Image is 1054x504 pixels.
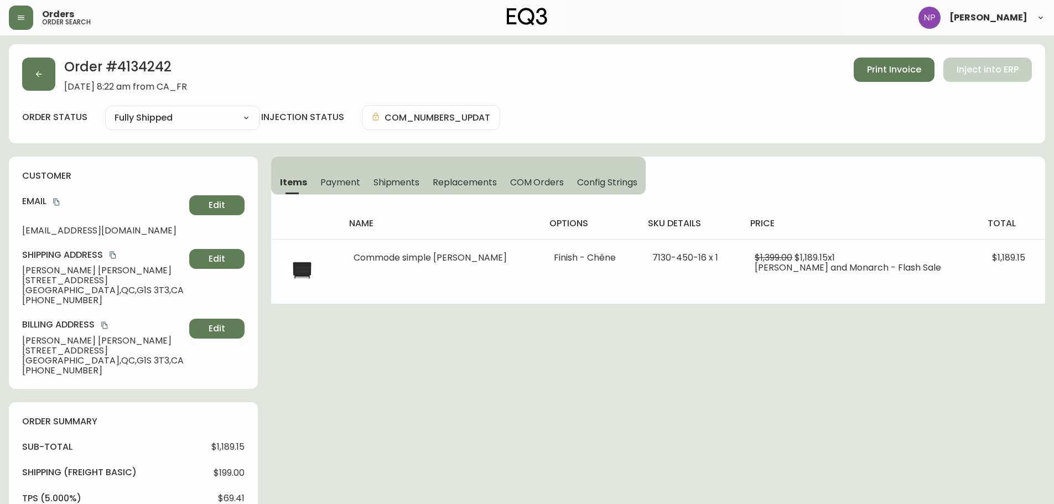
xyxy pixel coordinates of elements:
span: Items [280,176,307,188]
span: [PERSON_NAME] and Monarch - Flash Sale [755,261,941,274]
h4: total [988,217,1036,230]
span: $1,189.15 [992,251,1025,264]
h4: name [349,217,532,230]
span: [PERSON_NAME] [PERSON_NAME] [22,336,185,346]
span: COM Orders [510,176,564,188]
h4: Billing Address [22,319,185,331]
span: [PHONE_NUMBER] [22,366,185,376]
button: copy [51,196,62,207]
button: Print Invoice [854,58,934,82]
span: [GEOGRAPHIC_DATA] , QC , G1S 3T3 , CA [22,356,185,366]
h4: sub-total [22,441,72,453]
span: Payment [320,176,360,188]
span: Commode simple [PERSON_NAME] [354,251,507,264]
span: Edit [209,323,225,335]
button: Edit [189,249,245,269]
h4: price [750,217,969,230]
h4: Shipping Address [22,249,185,261]
h4: customer [22,170,245,182]
img: logo [507,8,548,25]
span: Replacements [433,176,496,188]
span: $1,189.15 [211,442,245,452]
span: $199.00 [214,468,245,478]
span: [PERSON_NAME] [PERSON_NAME] [22,266,185,276]
h4: options [549,217,630,230]
span: Orders [42,10,74,19]
img: 50f1e64a3f95c89b5c5247455825f96f [918,7,941,29]
button: Edit [189,319,245,339]
span: $1,189.15 x 1 [795,251,835,264]
button: Edit [189,195,245,215]
h4: injection status [261,111,344,123]
span: $1,399.00 [755,251,792,264]
li: Finish - Chêne [554,253,626,263]
h5: order search [42,19,91,25]
h4: sku details [648,217,733,230]
span: Shipments [373,176,420,188]
span: Config Strings [577,176,637,188]
span: [STREET_ADDRESS] [22,346,185,356]
span: [PHONE_NUMBER] [22,295,185,305]
button: copy [99,320,110,331]
span: $69.41 [218,493,245,503]
h4: Email [22,195,185,207]
label: order status [22,111,87,123]
span: Print Invoice [867,64,921,76]
img: 7130-450-MC-400-1-cljh36mei02en0114m8w16qmn.jpg [284,253,320,288]
span: [PERSON_NAME] [949,13,1027,22]
span: [GEOGRAPHIC_DATA] , QC , G1S 3T3 , CA [22,285,185,295]
h4: Shipping ( Freight Basic ) [22,466,137,479]
span: [STREET_ADDRESS] [22,276,185,285]
span: Edit [209,199,225,211]
span: Edit [209,253,225,265]
span: [EMAIL_ADDRESS][DOMAIN_NAME] [22,226,185,236]
h4: order summary [22,415,245,428]
span: [DATE] 8:22 am from CA_FR [64,82,187,92]
button: copy [107,250,118,261]
h2: Order # 4134242 [64,58,187,82]
span: 7130-450-16 x 1 [652,251,718,264]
